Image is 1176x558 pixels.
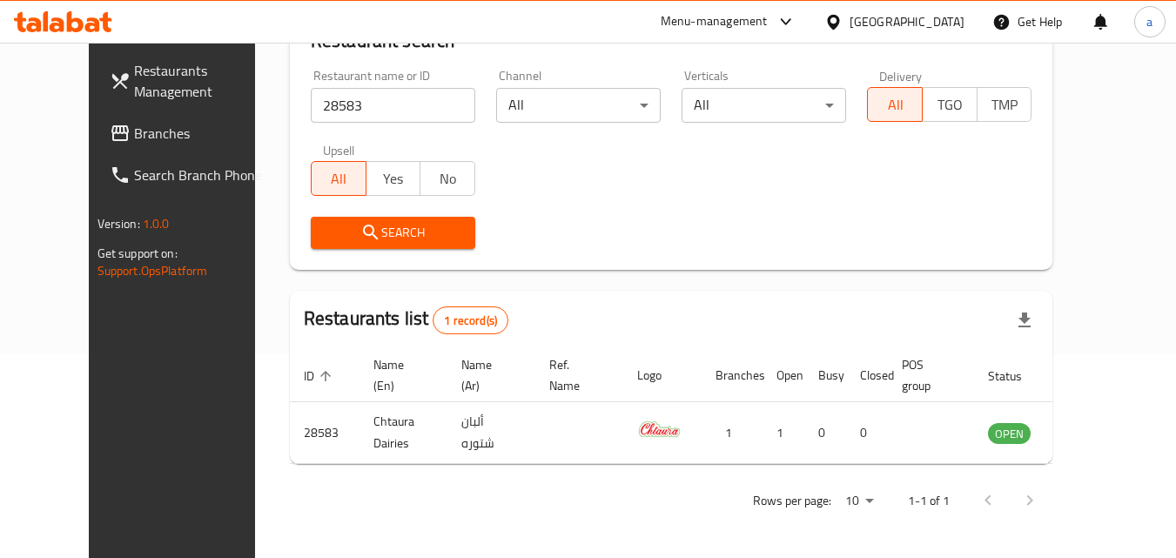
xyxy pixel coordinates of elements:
[96,154,286,196] a: Search Branch Phone
[143,212,170,235] span: 1.0.0
[461,354,514,396] span: Name (Ar)
[373,166,414,192] span: Yes
[496,88,661,123] div: All
[838,488,880,514] div: Rows per page:
[875,92,916,118] span: All
[850,12,964,31] div: [GEOGRAPHIC_DATA]
[373,354,427,396] span: Name (En)
[360,402,447,464] td: Chtaura Dairies
[908,490,950,512] p: 1-1 of 1
[290,402,360,464] td: 28583
[846,349,888,402] th: Closed
[290,349,1126,464] table: enhanced table
[433,306,508,334] div: Total records count
[804,402,846,464] td: 0
[977,87,1032,122] button: TMP
[549,354,602,396] span: Ref. Name
[763,349,804,402] th: Open
[311,217,475,249] button: Search
[311,28,1032,54] h2: Restaurant search
[661,11,768,32] div: Menu-management
[988,423,1031,444] div: OPEN
[325,222,461,244] span: Search
[311,161,366,196] button: All
[867,87,923,122] button: All
[682,88,846,123] div: All
[420,161,475,196] button: No
[930,92,971,118] span: TGO
[97,242,178,265] span: Get support on:
[96,50,286,112] a: Restaurants Management
[319,166,360,192] span: All
[304,306,508,334] h2: Restaurants list
[134,60,272,102] span: Restaurants Management
[1004,299,1045,341] div: Export file
[988,366,1045,387] span: Status
[702,402,763,464] td: 1
[427,166,468,192] span: No
[702,349,763,402] th: Branches
[134,165,272,185] span: Search Branch Phone
[763,402,804,464] td: 1
[1146,12,1152,31] span: a
[922,87,978,122] button: TGO
[902,354,953,396] span: POS group
[846,402,888,464] td: 0
[988,424,1031,444] span: OPEN
[879,70,923,82] label: Delivery
[97,212,140,235] span: Version:
[433,313,507,329] span: 1 record(s)
[366,161,421,196] button: Yes
[637,407,681,451] img: Chtaura Dairies
[623,349,702,402] th: Logo
[311,88,475,123] input: Search for restaurant name or ID..
[753,490,831,512] p: Rows per page:
[804,349,846,402] th: Busy
[134,123,272,144] span: Branches
[97,259,208,282] a: Support.OpsPlatform
[304,366,337,387] span: ID
[447,402,535,464] td: ألبان شتوره
[984,92,1025,118] span: TMP
[323,144,355,156] label: Upsell
[96,112,286,154] a: Branches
